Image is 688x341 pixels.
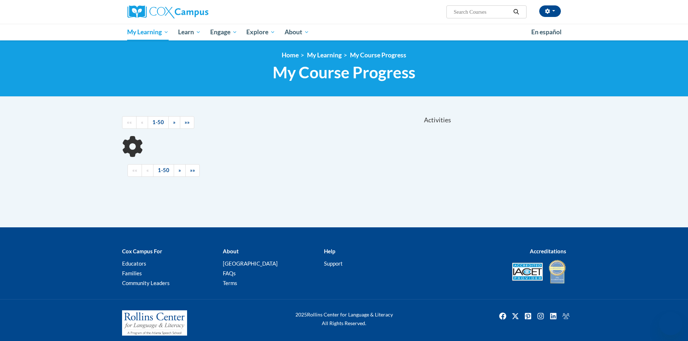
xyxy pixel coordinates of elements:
a: 1-50 [153,164,174,177]
span: My Learning [127,28,169,36]
a: FAQs [223,270,236,276]
div: Main menu [117,24,572,40]
span: En español [531,28,562,36]
a: Next [174,164,186,177]
button: Search [511,8,522,16]
span: «« [132,167,137,173]
a: Home [282,51,299,59]
a: About [280,24,314,40]
a: En español [527,25,566,40]
a: My Learning [307,51,342,59]
a: Pinterest [522,310,534,322]
a: Families [122,270,142,276]
input: Search Courses [453,8,511,16]
a: Linkedin [548,310,559,322]
a: Begining [127,164,142,177]
a: Engage [205,24,242,40]
span: Explore [246,28,275,36]
a: Learn [173,24,205,40]
a: Terms [223,280,237,286]
img: Facebook icon [497,310,509,322]
img: Cox Campus [127,5,208,18]
img: Twitter icon [510,310,521,322]
b: Help [324,248,335,254]
span: »» [190,167,195,173]
img: Pinterest icon [522,310,534,322]
a: Educators [122,260,146,267]
span: Learn [178,28,201,36]
a: Cox Campus [127,5,265,18]
span: About [285,28,309,36]
a: Previous [142,164,153,177]
img: Facebook group icon [560,310,572,322]
a: Community Leaders [122,280,170,286]
img: Instagram icon [535,310,546,322]
a: Facebook [497,310,509,322]
a: Twitter [510,310,521,322]
a: End [185,164,200,177]
a: Next [168,116,180,129]
span: «« [127,119,132,125]
div: Rollins Center for Language & Literacy All Rights Reserved. [268,310,420,328]
a: [GEOGRAPHIC_DATA] [223,260,278,267]
a: Facebook Group [560,310,572,322]
img: Accredited IACET® Provider [512,263,543,281]
iframe: Button to launch messaging window [659,312,682,335]
a: End [180,116,194,129]
a: Support [324,260,343,267]
img: LinkedIn icon [548,310,559,322]
span: » [173,119,176,125]
span: Engage [210,28,237,36]
span: Activities [424,116,451,124]
b: About [223,248,239,254]
span: « [141,119,143,125]
span: « [146,167,149,173]
b: Cox Campus For [122,248,162,254]
button: Account Settings [539,5,561,17]
img: IDA® Accredited [548,259,566,284]
a: My Learning [123,24,174,40]
a: Explore [242,24,280,40]
span: » [178,167,181,173]
span: 2025 [295,311,307,318]
a: Instagram [535,310,546,322]
img: Rollins Center for Language & Literacy - A Program of the Atlanta Speech School [122,310,187,336]
span: »» [185,119,190,125]
a: 1-50 [148,116,169,129]
a: Begining [122,116,137,129]
a: Previous [136,116,148,129]
b: Accreditations [530,248,566,254]
a: My Course Progress [350,51,406,59]
span: My Course Progress [273,63,415,82]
